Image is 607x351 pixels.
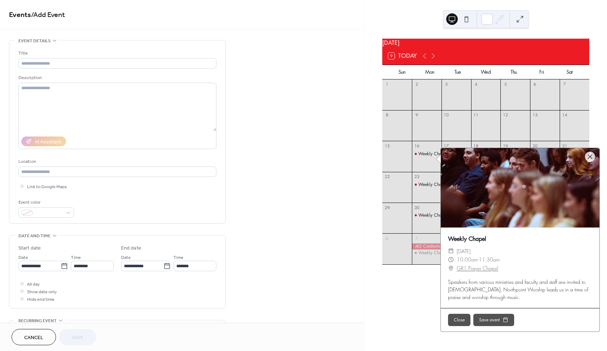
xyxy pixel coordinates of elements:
div: Sun [388,65,416,79]
span: [DATE] [457,247,470,256]
span: Time [71,254,81,261]
div: ​ [448,255,454,264]
div: 10 [444,112,449,118]
div: 19 [503,143,508,148]
span: Link to Google Maps [27,183,67,191]
div: Sat [556,65,584,79]
div: 20 [532,143,538,148]
a: GR1 Prayer Chapel [457,264,498,273]
span: 11:30am [479,255,500,264]
div: 22 [384,174,390,179]
span: Date [18,254,28,261]
div: Mon [416,65,444,79]
div: [DATE] [382,39,589,47]
div: 6 [532,82,538,87]
div: ​ [448,264,454,273]
div: 29 [384,205,390,210]
div: 7 [562,82,567,87]
div: Tue [444,65,472,79]
span: Cancel [24,334,43,342]
div: Weekly Chapel [418,250,448,256]
div: Weekly Chapel [412,182,442,188]
button: Cancel [12,329,56,345]
div: 13 [532,112,538,118]
div: 2 [414,82,419,87]
span: Show date only [27,288,57,296]
div: Thu [500,65,528,79]
div: 18 [473,143,479,148]
span: Time [173,254,184,261]
div: 17 [444,143,449,148]
div: 15 [384,143,390,148]
button: Close [448,314,470,326]
div: Location [18,158,215,165]
div: Speakers from various ministries and faculty and staff are invited to [DEMOGRAPHIC_DATA]. Northpo... [441,278,599,301]
div: Weekly Chapel [418,182,448,188]
div: 11 [473,112,479,118]
span: Date and time [18,232,51,240]
div: 3 [444,82,449,87]
div: Weekly Chapel [412,151,442,157]
div: Start date [18,244,41,252]
div: Weekly Chapel [412,212,442,218]
div: Event color [18,199,73,206]
div: 8 [384,112,390,118]
div: 30 [414,205,419,210]
span: Date [121,254,131,261]
div: ​ [448,247,454,256]
span: / Add Event [31,8,65,22]
span: Hide end time [27,296,55,303]
div: Weekly Chapel [412,250,442,256]
div: Weekly Chapel [441,235,599,243]
button: Save event [473,314,514,326]
div: 16 [414,143,419,148]
div: AG Credentialing Exam: Policy and Procedure [412,243,442,250]
span: Recurring event [18,317,57,325]
div: Description [18,74,215,82]
div: 4 [473,82,479,87]
button: 9Today [386,51,419,61]
div: Weekly Chapel [418,212,448,218]
div: 23 [414,174,419,179]
div: End date [121,244,141,252]
div: 1 [384,82,390,87]
div: 5 [503,82,508,87]
div: 21 [562,143,567,148]
div: Title [18,49,215,57]
div: 12 [503,112,508,118]
div: 14 [562,112,567,118]
div: Fri [528,65,555,79]
div: 7 [414,235,419,241]
div: Wed [472,65,500,79]
div: Weekly Chapel [418,151,448,157]
span: All day [27,281,40,288]
div: 6 [384,235,390,241]
span: 10:00am [457,255,478,264]
span: Event details [18,37,51,45]
a: Events [9,8,31,22]
div: 9 [414,112,419,118]
span: - [478,255,479,264]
